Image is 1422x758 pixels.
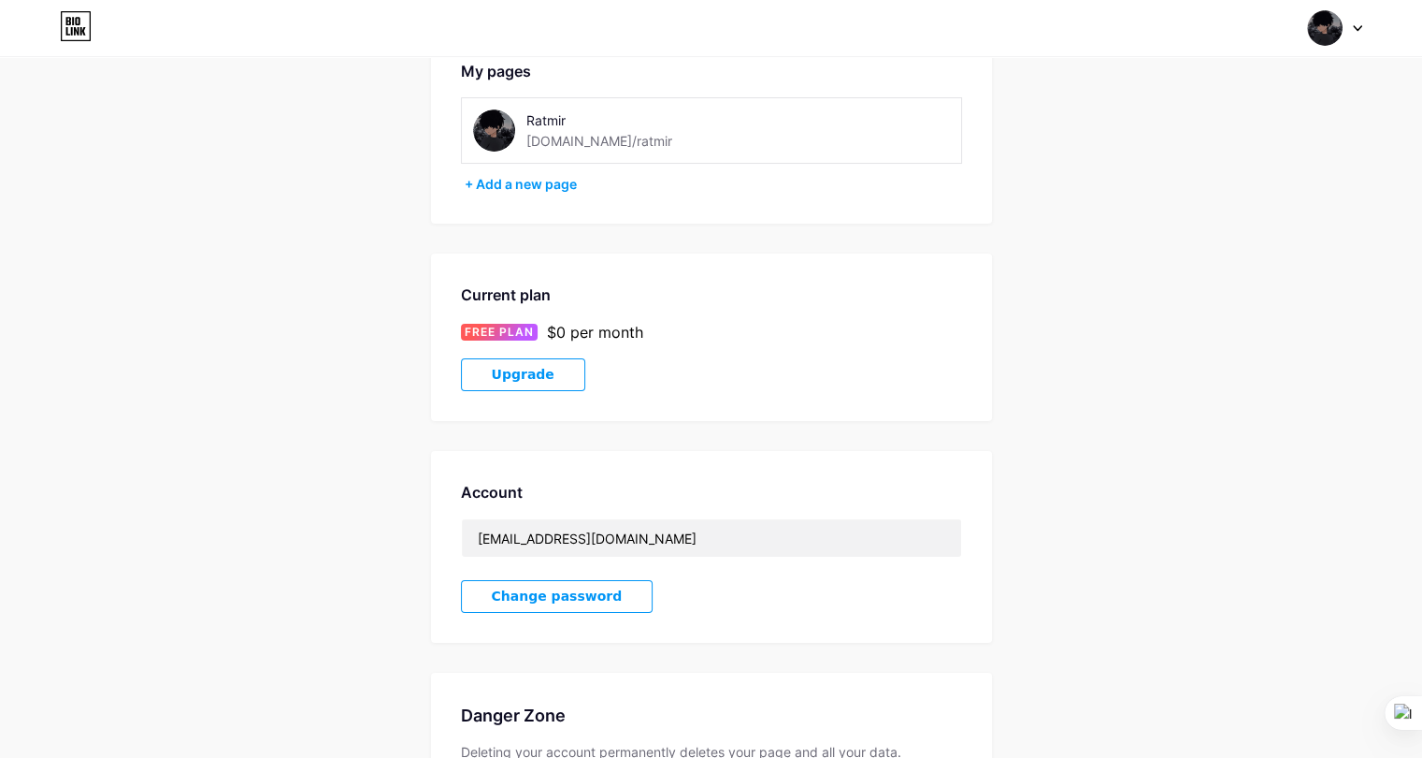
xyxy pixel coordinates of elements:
div: Account [461,481,962,503]
div: Ratmir [526,110,711,130]
img: ratmir [473,109,515,152]
div: My pages [461,60,962,82]
button: Upgrade [461,358,585,391]
input: Email [462,519,961,557]
img: ratmir [1307,10,1343,46]
div: [DOMAIN_NAME]/ratmir [526,131,672,151]
div: Danger Zone [461,703,962,728]
span: Upgrade [492,367,554,383]
button: Change password [461,580,654,613]
div: Current plan [461,284,962,306]
span: FREE PLAN [465,324,534,341]
div: $0 per month [547,321,643,343]
span: Change password [492,589,623,605]
div: + Add a new page [465,175,962,194]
